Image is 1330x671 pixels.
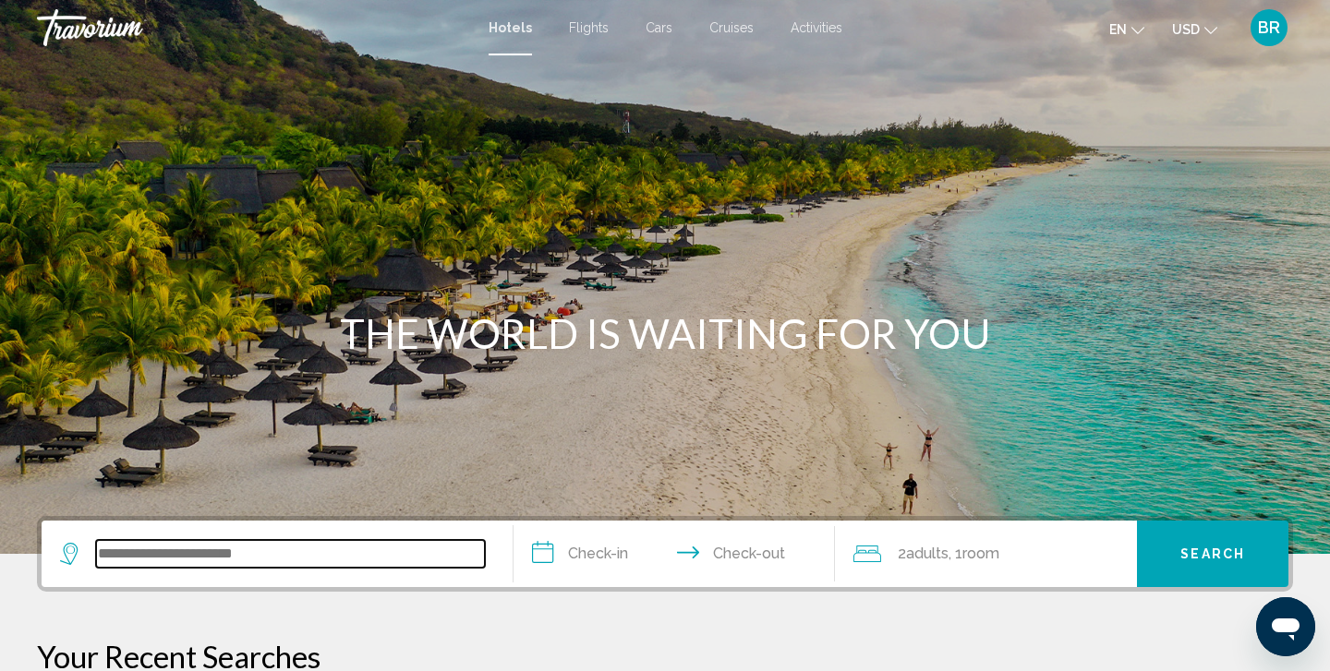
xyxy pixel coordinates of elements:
[1172,16,1217,42] button: Change currency
[514,521,835,587] button: Check in and out dates
[709,20,754,35] a: Cruises
[791,20,842,35] a: Activities
[569,20,609,35] a: Flights
[42,521,1288,587] div: Search widget
[1172,22,1200,37] span: USD
[962,545,999,562] span: Room
[1258,18,1280,37] span: BR
[1109,22,1127,37] span: en
[319,309,1011,357] h1: THE WORLD IS WAITING FOR YOU
[949,541,999,567] span: , 1
[898,541,949,567] span: 2
[906,545,949,562] span: Adults
[489,20,532,35] a: Hotels
[1256,597,1315,656] iframe: Botón para iniciar la ventana de mensajería
[1245,8,1293,47] button: User Menu
[835,521,1138,587] button: Travelers: 2 adults, 0 children
[1137,521,1288,587] button: Search
[37,9,470,46] a: Travorium
[1109,16,1144,42] button: Change language
[646,20,672,35] a: Cars
[1180,547,1245,562] span: Search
